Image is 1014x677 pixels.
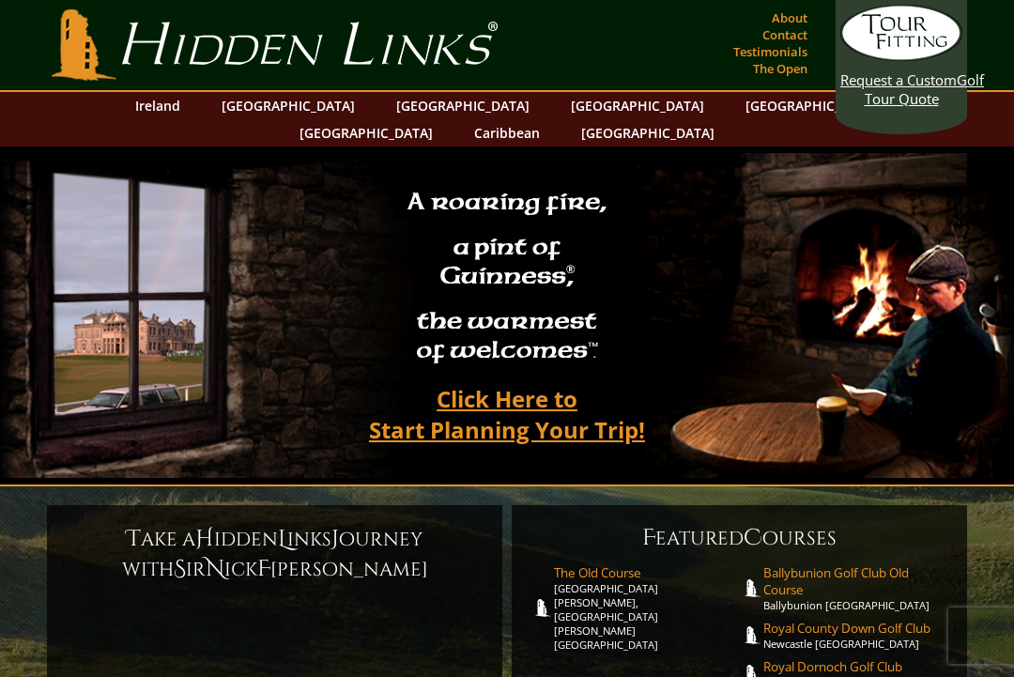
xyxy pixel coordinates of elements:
[331,524,339,554] span: J
[736,92,888,119] a: [GEOGRAPHIC_DATA]
[729,38,812,65] a: Testimonials
[278,524,287,554] span: L
[174,554,186,584] span: S
[387,92,539,119] a: [GEOGRAPHIC_DATA]
[554,564,740,581] span: The Old Course
[212,92,364,119] a: [GEOGRAPHIC_DATA]
[465,119,549,146] a: Caribbean
[748,55,812,82] a: The Open
[763,620,949,651] a: Royal County Down Golf ClubNewcastle [GEOGRAPHIC_DATA]
[290,119,442,146] a: [GEOGRAPHIC_DATA]
[763,564,949,612] a: Ballybunion Golf Club Old CourseBallybunion [GEOGRAPHIC_DATA]
[642,523,655,553] span: F
[758,22,812,48] a: Contact
[561,92,714,119] a: [GEOGRAPHIC_DATA]
[257,554,270,584] span: F
[744,523,762,553] span: C
[572,119,724,146] a: [GEOGRAPHIC_DATA]
[763,658,949,675] span: Royal Dornoch Golf Club
[767,5,812,31] a: About
[840,70,957,89] span: Request a Custom
[195,524,214,554] span: H
[127,524,141,554] span: T
[763,564,949,598] span: Ballybunion Golf Club Old Course
[763,620,949,637] span: Royal County Down Golf Club
[206,554,224,584] span: N
[554,564,740,652] a: The Old Course[GEOGRAPHIC_DATA][PERSON_NAME], [GEOGRAPHIC_DATA][PERSON_NAME] [GEOGRAPHIC_DATA]
[395,179,619,377] h2: A roaring fire, a pint of Guinness , the warmest of welcomes™.
[530,523,948,553] h6: eatured ourses
[66,524,484,584] h6: ake a idden inks ourney with ir ick [PERSON_NAME]
[126,92,190,119] a: Ireland
[350,377,664,452] a: Click Here toStart Planning Your Trip!
[840,5,962,108] a: Request a CustomGolf Tour Quote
